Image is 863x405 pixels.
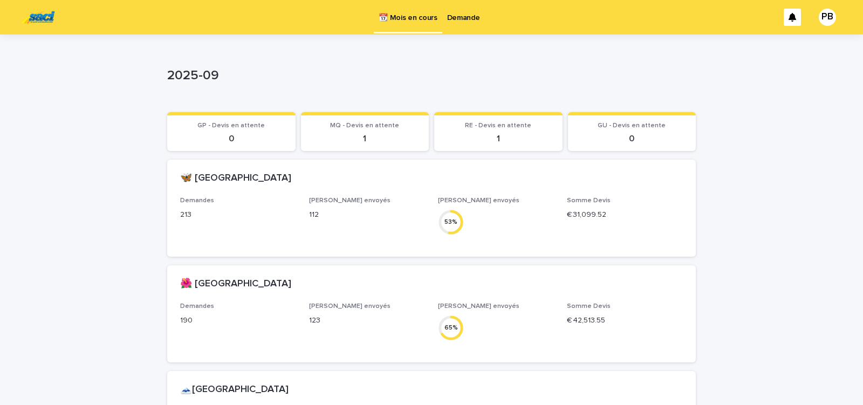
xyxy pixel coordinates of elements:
[438,197,519,204] span: [PERSON_NAME] envoyés
[574,134,690,144] p: 0
[819,9,836,26] div: PB
[567,303,611,310] span: Somme Devis
[180,303,214,310] span: Demandes
[180,209,296,221] p: 213
[330,122,399,129] span: MQ - Devis en attente
[567,209,683,221] p: € 31,099.52
[438,322,464,333] div: 65 %
[22,6,54,28] img: UC29JcTLQ3GheANZ19ks
[309,197,391,204] span: [PERSON_NAME] envoyés
[180,384,289,396] h2: 🗻[GEOGRAPHIC_DATA]
[167,68,691,84] p: 2025-09
[180,197,214,204] span: Demandes
[307,134,423,144] p: 1
[465,122,531,129] span: RE - Devis en attente
[174,134,289,144] p: 0
[180,173,291,184] h2: 🦋 [GEOGRAPHIC_DATA]
[567,315,683,326] p: € 42,513.55
[309,315,425,326] p: 123
[180,315,296,326] p: 190
[567,197,611,204] span: Somme Devis
[438,303,519,310] span: [PERSON_NAME] envoyés
[309,209,425,221] p: 112
[180,278,291,290] h2: 🌺 [GEOGRAPHIC_DATA]
[438,216,464,228] div: 53 %
[598,122,666,129] span: GU - Devis en attente
[309,303,391,310] span: [PERSON_NAME] envoyés
[441,134,556,144] p: 1
[197,122,265,129] span: GP - Devis en attente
